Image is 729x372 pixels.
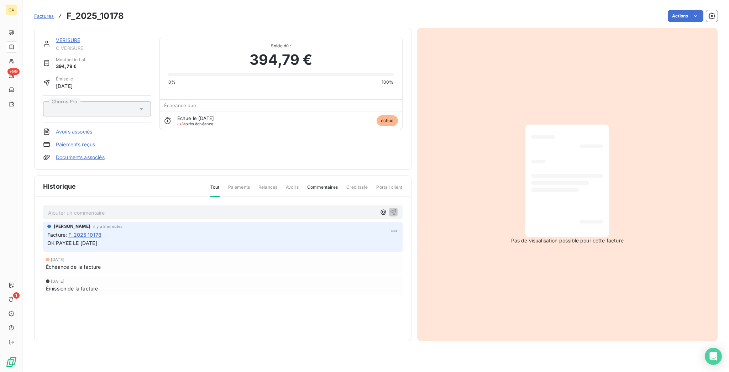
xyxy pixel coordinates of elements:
[376,184,402,196] span: Portail client
[7,68,20,75] span: +99
[668,10,703,22] button: Actions
[56,37,80,43] a: VERISURE
[168,43,394,49] span: Solde dû :
[67,10,124,22] h3: F_2025_10178
[34,13,54,19] span: Factures
[177,121,183,126] span: J+1
[56,141,95,148] a: Paiements reçus
[46,263,101,271] span: Échéance de la facture
[56,154,105,161] a: Documents associés
[250,49,312,70] span: 394,79 €
[43,182,76,191] span: Historique
[307,184,338,196] span: Commentaires
[177,115,214,121] span: Échue le [DATE]
[93,224,122,229] span: il y a 8 minutes
[47,231,67,239] span: Facture :
[56,76,73,82] span: Émise le
[13,292,20,299] span: 1
[51,257,64,262] span: [DATE]
[258,184,277,196] span: Relances
[56,128,92,135] a: Avoirs associés
[210,184,220,197] span: Tout
[56,57,85,63] span: Montant initial
[51,279,64,283] span: [DATE]
[346,184,368,196] span: Creditsafe
[168,79,175,85] span: 0%
[177,122,214,126] span: après échéance
[286,184,299,196] span: Avoirs
[34,12,54,20] a: Factures
[68,231,101,239] span: F_2025_10178
[47,240,97,246] span: OK PAYEE LE [DATE]
[6,356,17,368] img: Logo LeanPay
[54,223,90,230] span: [PERSON_NAME]
[56,82,73,90] span: [DATE]
[377,115,398,126] span: échue
[56,45,151,51] span: C VERISURE
[705,348,722,365] div: Open Intercom Messenger
[56,63,85,70] span: 394,79 €
[511,237,624,244] span: Pas de visualisation possible pour cette facture
[382,79,394,85] span: 100%
[6,4,17,16] div: CA
[164,103,196,108] span: Échéance due
[228,184,250,196] span: Paiements
[46,285,98,292] span: Émission de la facture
